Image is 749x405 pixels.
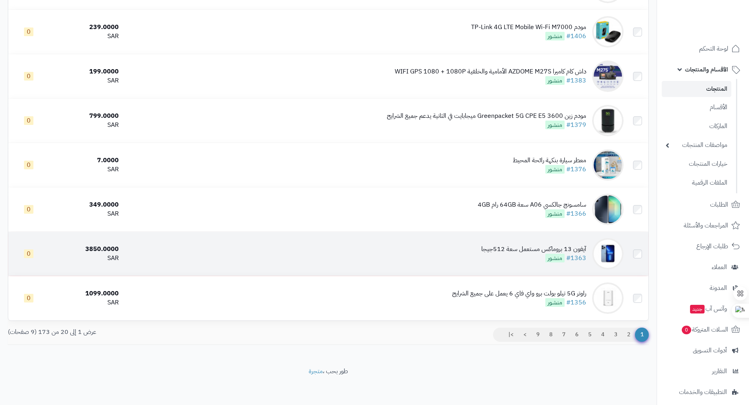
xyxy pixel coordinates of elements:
[662,156,731,172] a: خيارات المنتجات
[52,245,119,254] div: 3850.0000
[696,241,728,252] span: طلبات الإرجاع
[596,328,609,342] a: 4
[545,298,565,307] span: منشور
[681,324,728,335] span: السلات المتروكة
[592,16,624,48] img: مودم TP-Link 4G LTE Mobile Wi-Fi M7000
[662,299,744,318] a: وآتس آبجديد
[24,205,33,214] span: 0
[566,76,586,85] a: #1383
[592,238,624,269] img: آيفون 13 بروماكس مستعمل سعة 512جيجا
[52,289,119,298] div: 1099.0000
[662,383,744,401] a: التطبيقات والخدمات
[566,31,586,41] a: #1406
[24,161,33,169] span: 0
[583,328,596,342] a: 5
[662,174,731,191] a: الملفات الرقمية
[662,258,744,277] a: العملاء
[712,262,727,273] span: العملاء
[452,289,586,298] div: راوتر 5G تيلو بولت برو واي فاي 6 يعمل على جميع الشرايح
[662,216,744,235] a: المراجعات والأسئلة
[52,209,119,218] div: SAR
[395,67,586,76] div: داش كام كاميرا AZDOME M27S الأمامية والخلفية WIFI GPS 1080 + 1080P
[545,254,565,262] span: منشور
[52,156,119,165] div: 7.0000
[592,60,624,92] img: داش كام كاميرا AZDOME M27S الأمامية والخلفية WIFI GPS 1080 + 1080P
[52,165,119,174] div: SAR
[52,112,119,121] div: 799.0000
[52,254,119,263] div: SAR
[662,362,744,381] a: التقارير
[682,326,691,334] span: 0
[24,116,33,125] span: 0
[566,165,586,174] a: #1376
[24,294,33,302] span: 0
[566,298,586,307] a: #1356
[24,72,33,81] span: 0
[690,305,705,313] span: جديد
[471,23,586,32] div: مودم TP-Link 4G LTE Mobile Wi-Fi M7000
[592,282,624,314] img: راوتر 5G تيلو بولت برو واي فاي 6 يعمل على جميع الشرايح
[545,165,565,174] span: منشور
[662,279,744,297] a: المدونة
[24,249,33,258] span: 0
[622,328,635,342] a: 2
[689,303,727,314] span: وآتس آب
[545,121,565,129] span: منشور
[52,23,119,32] div: 239.0000
[710,199,728,210] span: الطلبات
[592,194,624,225] img: سامسونج جالكسي A06 سعة 64GB رام 4GB
[679,387,727,398] span: التطبيقات والخدمات
[52,121,119,130] div: SAR
[481,245,586,254] div: آيفون 13 بروماكس مستعمل سعة 512جيجا
[566,120,586,130] a: #1379
[24,27,33,36] span: 0
[570,328,583,342] a: 6
[557,328,570,342] a: 7
[531,328,545,342] a: 9
[662,118,731,135] a: الماركات
[662,341,744,360] a: أدوات التسويق
[685,64,728,75] span: الأقسام والمنتجات
[699,43,728,54] span: لوحة التحكم
[503,328,519,342] a: >|
[662,39,744,58] a: لوحة التحكم
[52,67,119,76] div: 199.0000
[662,137,731,154] a: مواصفات المنتجات
[309,367,323,376] a: متجرة
[52,200,119,209] div: 349.0000
[635,328,649,342] span: 1
[478,200,586,209] div: سامسونج جالكسي A06 سعة 64GB رام 4GB
[662,237,744,256] a: طلبات الإرجاع
[712,366,727,377] span: التقارير
[545,32,565,40] span: منشور
[662,320,744,339] a: السلات المتروكة0
[513,156,586,165] div: معطر سيارة بنكهة رائحة المحيط
[566,253,586,263] a: #1363
[696,22,742,38] img: logo-2.png
[592,105,624,136] img: مودم زين Greenpacket 5G CPE E5 3600 ميجابايت في الثانية يدعم جميع الشرايح
[662,99,731,116] a: الأقسام
[387,112,586,121] div: مودم زين Greenpacket 5G CPE E5 3600 ميجابايت في الثانية يدعم جميع الشرايح
[566,209,586,218] a: #1366
[545,76,565,85] span: منشور
[545,209,565,218] span: منشور
[609,328,622,342] a: 3
[52,76,119,85] div: SAR
[52,298,119,307] div: SAR
[662,81,731,97] a: المنتجات
[710,282,727,293] span: المدونة
[684,220,728,231] span: المراجعات والأسئلة
[693,345,727,356] span: أدوات التسويق
[2,328,328,337] div: عرض 1 إلى 20 من 173 (9 صفحات)
[662,195,744,214] a: الطلبات
[52,32,119,41] div: SAR
[592,149,624,181] img: معطر سيارة بنكهة رائحة المحيط
[518,328,532,342] a: >
[544,328,558,342] a: 8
